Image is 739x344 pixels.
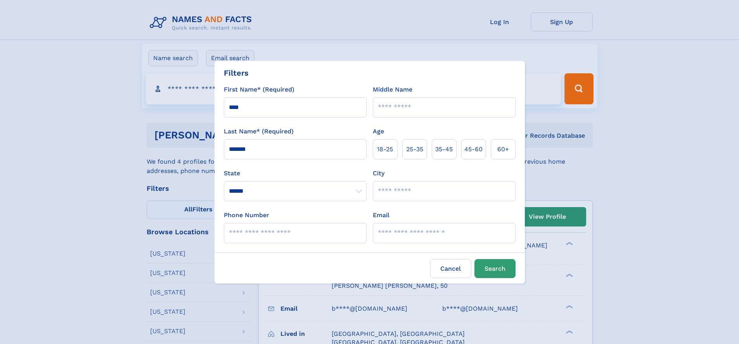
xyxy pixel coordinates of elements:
[373,127,384,136] label: Age
[373,211,389,220] label: Email
[373,85,412,94] label: Middle Name
[224,127,294,136] label: Last Name* (Required)
[224,169,367,178] label: State
[406,145,423,154] span: 25‑35
[373,169,384,178] label: City
[464,145,483,154] span: 45‑60
[435,145,453,154] span: 35‑45
[377,145,393,154] span: 18‑25
[224,211,269,220] label: Phone Number
[497,145,509,154] span: 60+
[430,259,471,278] label: Cancel
[224,85,294,94] label: First Name* (Required)
[474,259,516,278] button: Search
[224,67,249,79] div: Filters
